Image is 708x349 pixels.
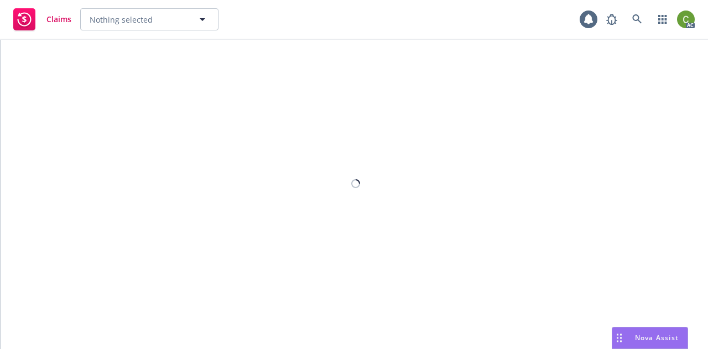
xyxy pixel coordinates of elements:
a: Report a Bug [601,8,623,30]
a: Search [626,8,648,30]
button: Nothing selected [80,8,218,30]
span: Nothing selected [90,14,153,25]
div: Drag to move [612,327,626,348]
a: Switch app [652,8,674,30]
img: photo [677,11,695,28]
span: Nova Assist [635,333,679,342]
span: Claims [46,15,71,24]
button: Nova Assist [612,327,688,349]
